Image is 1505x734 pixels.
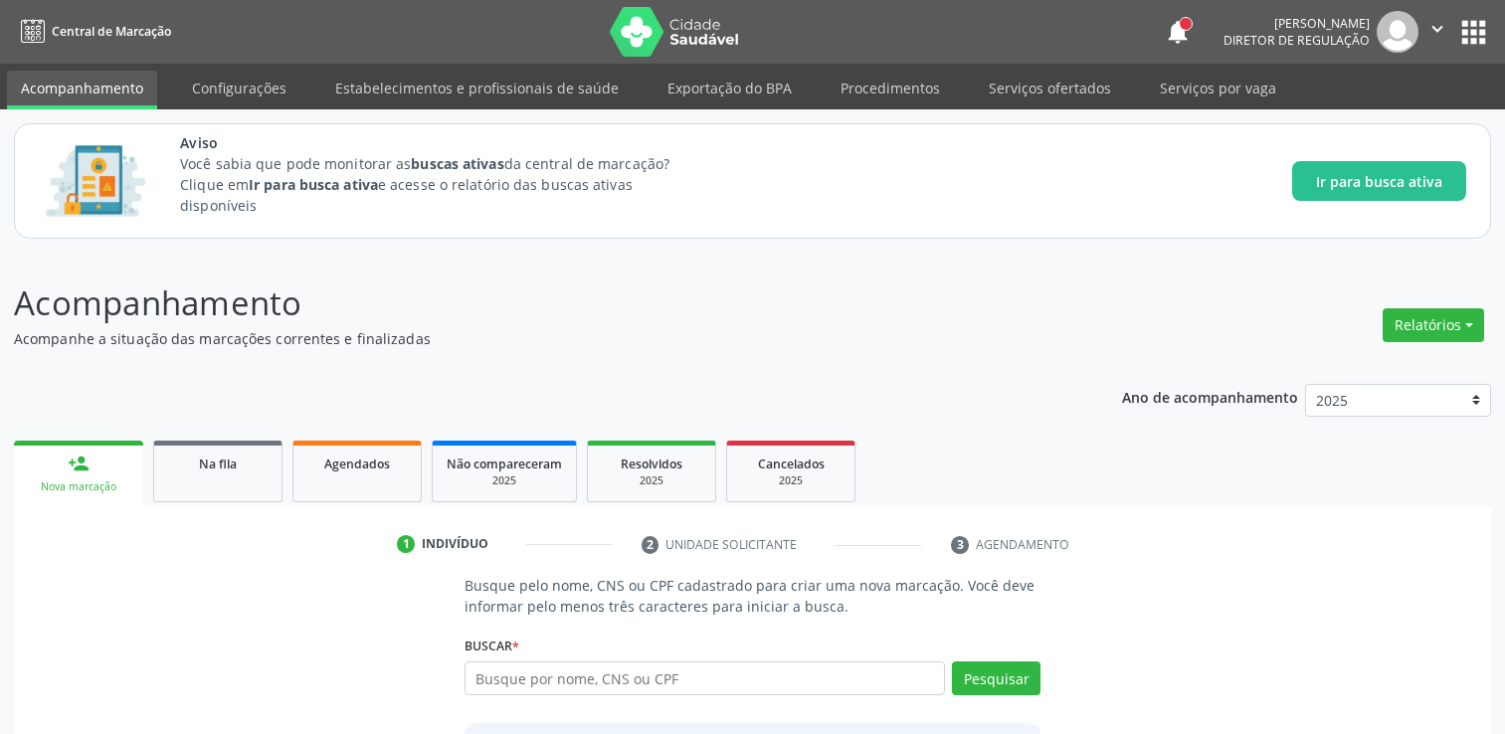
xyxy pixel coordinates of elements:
strong: buscas ativas [411,154,503,173]
a: Central de Marcação [14,15,171,48]
p: Você sabia que pode monitorar as da central de marcação? Clique em e acesse o relatório das busca... [180,153,706,216]
p: Acompanhamento [14,278,1048,328]
a: Procedimentos [827,71,954,105]
img: Imagem de CalloutCard [39,136,152,226]
strong: Ir para busca ativa [249,175,378,194]
a: Serviços ofertados [975,71,1125,105]
a: Acompanhamento [7,71,157,109]
button:  [1418,11,1456,53]
p: Busque pelo nome, CNS ou CPF cadastrado para criar uma nova marcação. Você deve informar pelo men... [465,575,1040,617]
p: Acompanhe a situação das marcações correntes e finalizadas [14,328,1048,349]
img: img [1377,11,1418,53]
a: Serviços por vaga [1146,71,1290,105]
span: Cancelados [758,456,825,472]
span: Aviso [180,132,706,153]
div: [PERSON_NAME] [1223,15,1370,32]
span: Não compareceram [447,456,562,472]
span: Diretor de regulação [1223,32,1370,49]
button: Relatórios [1383,308,1484,342]
span: Central de Marcação [52,23,171,40]
a: Estabelecimentos e profissionais de saúde [321,71,633,105]
button: apps [1456,15,1491,50]
button: notifications [1164,18,1192,46]
span: Agendados [324,456,390,472]
label: Buscar [465,631,519,661]
input: Busque por nome, CNS ou CPF [465,661,945,695]
a: Configurações [178,71,300,105]
span: Resolvidos [621,456,682,472]
span: Na fila [199,456,237,472]
span: Ir para busca ativa [1316,171,1442,192]
div: person_add [68,453,90,474]
i:  [1426,18,1448,40]
a: Exportação do BPA [654,71,806,105]
button: Pesquisar [952,661,1040,695]
p: Ano de acompanhamento [1122,384,1298,409]
div: 1 [397,535,415,553]
div: 2025 [741,473,841,488]
div: Indivíduo [422,535,488,553]
div: 2025 [602,473,701,488]
div: 2025 [447,473,562,488]
button: Ir para busca ativa [1292,161,1466,201]
div: Nova marcação [28,479,129,494]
